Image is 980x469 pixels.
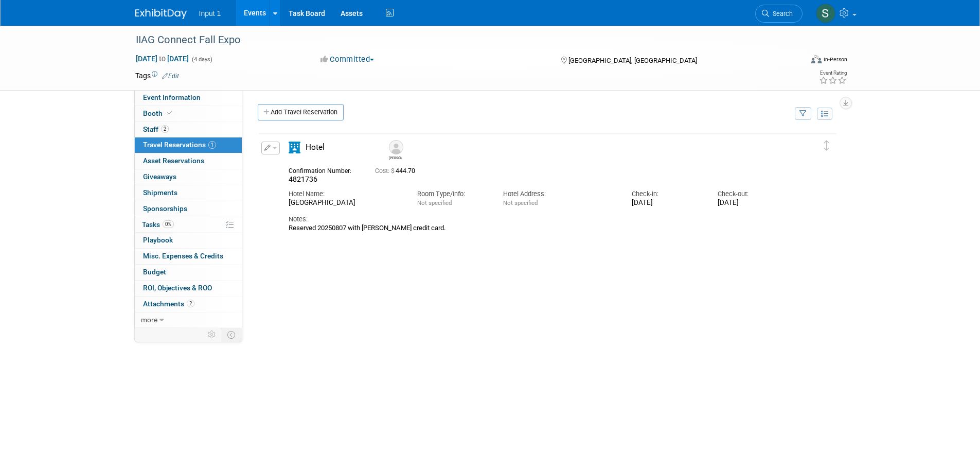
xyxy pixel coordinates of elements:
[167,110,172,116] i: Booth reservation complete
[135,90,242,106] a: Event Information
[742,54,848,69] div: Event Format
[632,199,702,207] div: [DATE]
[132,31,787,49] div: IIAG Connect Fall Expo
[289,199,402,207] div: [GEOGRAPHIC_DATA]
[135,265,242,280] a: Budget
[389,154,402,160] div: Bruce Mackinson
[289,189,402,199] div: Hotel Name:
[135,106,242,121] a: Booth
[258,104,344,120] a: Add Travel Reservation
[135,185,242,201] a: Shipments
[157,55,167,63] span: to
[135,71,179,81] td: Tags
[143,93,201,101] span: Event Information
[143,109,174,117] span: Booth
[568,57,697,64] span: [GEOGRAPHIC_DATA], [GEOGRAPHIC_DATA]
[289,224,789,232] div: Reserved 20250807 with [PERSON_NAME] credit card.
[816,4,835,23] img: Susan Stout
[208,141,216,149] span: 1
[143,125,169,133] span: Staff
[289,215,789,224] div: Notes:
[143,300,194,308] span: Attachments
[503,199,538,206] span: Not specified
[191,56,212,63] span: (4 days)
[143,141,216,149] span: Travel Reservations
[135,249,242,264] a: Misc. Expenses & Credits
[755,5,803,23] a: Search
[389,140,403,154] img: Bruce Mackinson
[135,297,242,312] a: Attachments2
[306,143,325,152] span: Hotel
[203,328,221,341] td: Personalize Event Tab Strip
[417,199,452,206] span: Not specified
[143,236,173,244] span: Playbook
[135,137,242,153] a: Travel Reservations1
[375,167,396,175] span: Cost: $
[161,125,169,133] span: 2
[143,172,176,181] span: Giveaways
[143,188,177,197] span: Shipments
[289,175,317,183] span: 4821736
[135,281,242,296] a: ROI, Objectives & ROO
[187,300,194,307] span: 2
[375,167,419,175] span: 444.70
[135,233,242,248] a: Playbook
[143,204,187,213] span: Sponsorships
[163,220,174,228] span: 0%
[824,141,829,151] i: Click and drag to move item
[135,54,189,63] span: [DATE] [DATE]
[135,153,242,169] a: Asset Reservations
[143,252,223,260] span: Misc. Expenses & Credits
[221,328,242,341] td: Toggle Event Tabs
[143,284,212,292] span: ROI, Objectives & ROO
[199,9,221,18] span: Input 1
[162,73,179,80] a: Edit
[823,56,847,63] div: In-Person
[135,312,242,328] a: more
[135,169,242,185] a: Giveaways
[289,142,300,153] i: Hotel
[135,201,242,217] a: Sponsorships
[718,189,788,199] div: Check-out:
[769,10,793,18] span: Search
[718,199,788,207] div: [DATE]
[503,189,616,199] div: Hotel Address:
[141,316,157,324] span: more
[289,164,360,175] div: Confirmation Number:
[135,9,187,19] img: ExhibitDay
[811,55,822,63] img: Format-Inperson.png
[819,71,847,76] div: Event Rating
[142,220,174,229] span: Tasks
[632,189,702,199] div: Check-in:
[135,217,242,233] a: Tasks0%
[799,111,807,117] i: Filter by Traveler
[135,122,242,137] a: Staff2
[386,140,404,160] div: Bruce Mackinson
[143,157,204,165] span: Asset Reservations
[143,268,166,276] span: Budget
[317,54,378,65] button: Committed
[417,189,488,199] div: Room Type/Info:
